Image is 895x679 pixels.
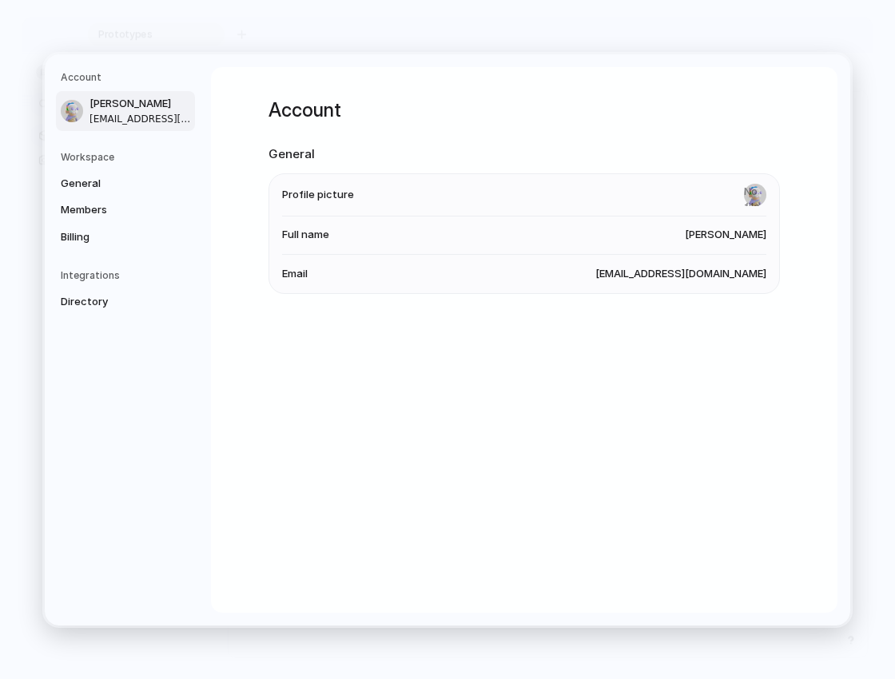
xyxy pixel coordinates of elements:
[56,170,195,196] a: General
[685,227,766,243] span: [PERSON_NAME]
[56,91,195,131] a: [PERSON_NAME][EMAIL_ADDRESS][DOMAIN_NAME]
[61,149,195,164] h5: Workspace
[61,268,195,283] h5: Integrations
[61,70,195,85] h5: Account
[282,186,354,202] span: Profile picture
[56,197,195,223] a: Members
[595,265,766,281] span: [EMAIL_ADDRESS][DOMAIN_NAME]
[56,289,195,315] a: Directory
[61,228,163,244] span: Billing
[61,175,163,191] span: General
[282,265,308,281] span: Email
[268,145,780,164] h2: General
[89,96,192,112] span: [PERSON_NAME]
[61,294,163,310] span: Directory
[282,227,329,243] span: Full name
[56,224,195,249] a: Billing
[268,96,780,125] h1: Account
[89,111,192,125] span: [EMAIL_ADDRESS][DOMAIN_NAME]
[61,202,163,218] span: Members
